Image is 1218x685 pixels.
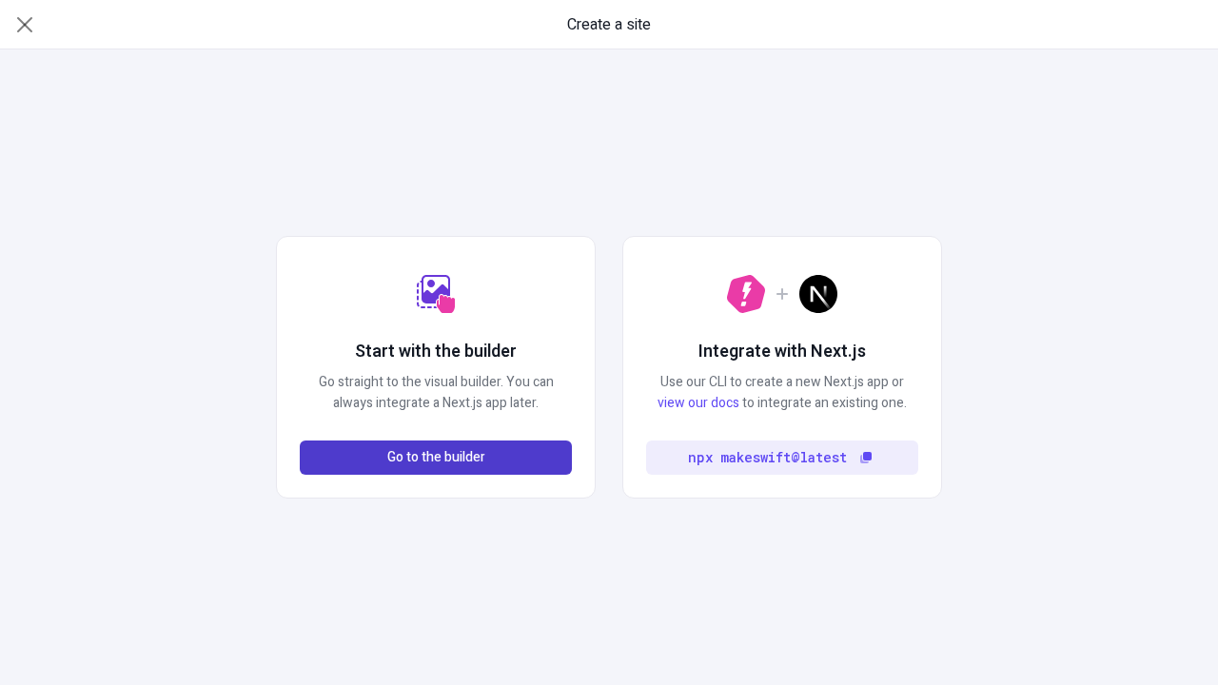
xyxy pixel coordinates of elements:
a: view our docs [658,393,739,413]
span: Go to the builder [387,447,485,468]
h2: Start with the builder [355,340,517,364]
p: Use our CLI to create a new Next.js app or to integrate an existing one. [646,372,918,414]
span: Create a site [567,13,651,36]
h2: Integrate with Next.js [698,340,866,364]
code: npx makeswift@latest [688,447,847,468]
p: Go straight to the visual builder. You can always integrate a Next.js app later. [300,372,572,414]
button: Go to the builder [300,440,572,475]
